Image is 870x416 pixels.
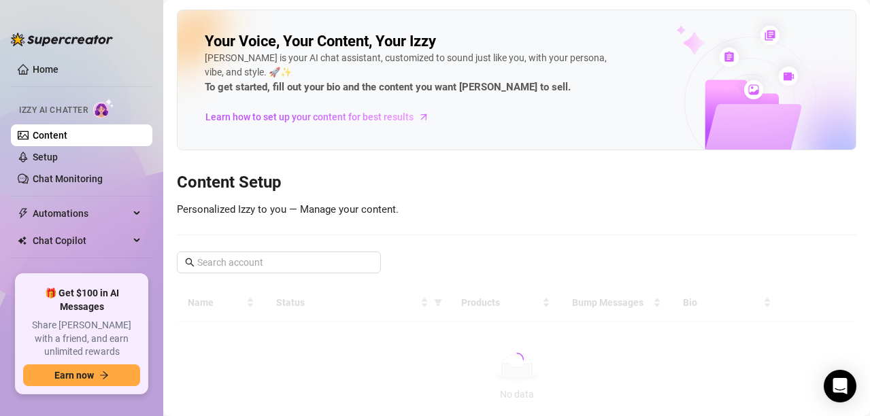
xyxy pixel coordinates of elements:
span: Learn how to set up your content for best results [205,109,414,124]
span: Automations [33,203,129,224]
a: Setup [33,152,58,162]
div: [PERSON_NAME] is your AI chat assistant, customized to sound just like you, with your persona, vi... [205,51,613,96]
img: logo-BBDzfeDw.svg [11,33,113,46]
h3: Content Setup [177,172,856,194]
span: Personalized Izzy to you — Manage your content. [177,203,399,215]
strong: To get started, fill out your bio and the content you want [PERSON_NAME] to sell. [205,81,571,93]
button: Earn nowarrow-right [23,364,140,386]
span: 🎁 Get $100 in AI Messages [23,287,140,313]
input: Search account [197,255,362,270]
span: arrow-right [99,370,109,380]
h2: Your Voice, Your Content, Your Izzy [205,32,436,51]
span: Izzy AI Chatter [19,104,88,117]
span: arrow-right [417,110,431,124]
img: ai-chatter-content-library-cLFOSyPT.png [645,11,856,150]
a: Chat Monitoring [33,173,103,184]
span: Earn now [54,370,94,381]
img: Chat Copilot [18,236,27,245]
span: Chat Copilot [33,230,129,252]
a: Learn how to set up your content for best results [205,106,439,128]
span: Share [PERSON_NAME] with a friend, and earn unlimited rewards [23,319,140,359]
div: Open Intercom Messenger [824,370,856,402]
span: search [185,258,195,267]
a: Home [33,64,58,75]
a: Content [33,130,67,141]
span: loading [509,352,524,367]
span: thunderbolt [18,208,29,219]
img: AI Chatter [93,99,114,118]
